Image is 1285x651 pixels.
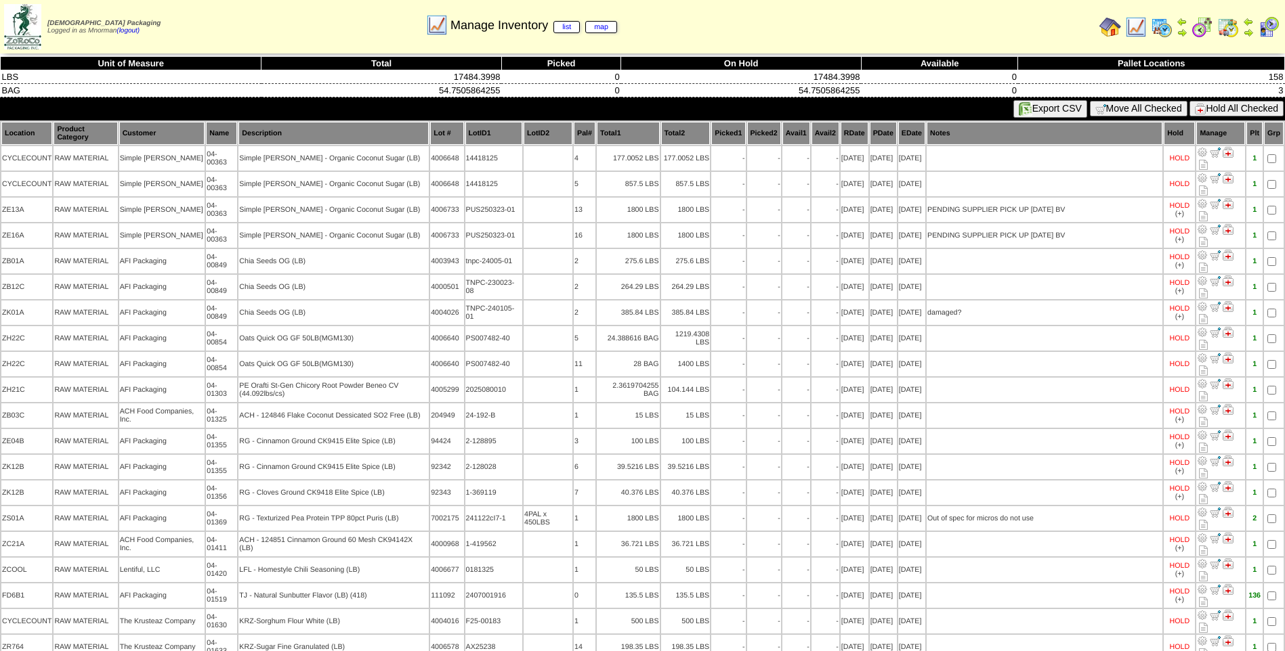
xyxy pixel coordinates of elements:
[1197,584,1208,595] img: Adjust
[1170,202,1190,210] div: HOLD
[501,84,620,97] td: 0
[119,172,205,196] td: Simple [PERSON_NAME]
[1192,16,1213,38] img: calendarblend.gif
[841,172,868,196] td: [DATE]
[465,249,522,273] td: tnpc-24005-01
[1,326,52,351] td: ZH22C
[119,326,205,351] td: AFI Packaging
[1197,507,1208,518] img: Adjust
[1264,122,1284,145] th: Grp
[426,14,448,36] img: line_graph.gif
[1223,250,1234,261] img: Manage Hold
[465,352,522,376] td: PS007482-40
[206,146,237,171] td: 04-00363
[812,198,839,222] td: -
[430,300,463,325] td: 4004026
[812,223,839,248] td: -
[1095,104,1106,114] img: cart.gif
[1175,210,1184,218] div: (+)
[1199,314,1208,324] i: Note
[1013,100,1087,118] button: Export CSV
[841,146,868,171] td: [DATE]
[1247,206,1262,214] div: 1
[661,275,711,299] td: 264.29 LBS
[465,300,522,325] td: TNPC-240105-01
[1197,173,1208,183] img: Adjust
[1177,16,1187,27] img: arrowleft.gif
[870,223,897,248] td: [DATE]
[870,300,897,325] td: [DATE]
[1243,16,1254,27] img: arrowleft.gif
[1210,455,1221,466] img: Move
[54,122,117,145] th: Product Category
[1210,301,1221,312] img: Move
[661,146,711,171] td: 177.0052 LBS
[1196,122,1245,145] th: Manage
[621,84,862,97] td: 54.7505864255
[597,172,660,196] td: 857.5 LBS
[1247,283,1262,291] div: 1
[812,146,839,171] td: -
[430,198,463,222] td: 4006733
[661,172,711,196] td: 857.5 LBS
[54,352,117,376] td: RAW MATERIAL
[119,275,205,299] td: AFI Packaging
[870,198,897,222] td: [DATE]
[1164,122,1195,145] th: Hold
[1,146,52,171] td: CYCLECOUNT
[1223,173,1234,183] img: Manage Hold
[1223,610,1234,621] img: Manage Hold
[54,249,117,273] td: RAW MATERIAL
[898,122,925,145] th: EDate
[1223,327,1234,338] img: Manage Hold
[574,223,595,248] td: 16
[621,70,862,84] td: 17484.3998
[747,172,781,196] td: -
[1197,635,1208,646] img: Adjust
[574,146,595,171] td: 4
[1210,584,1221,595] img: Move
[747,300,781,325] td: -
[1199,263,1208,273] i: Note
[1197,610,1208,621] img: Adjust
[870,249,897,273] td: [DATE]
[747,198,781,222] td: -
[1217,16,1239,38] img: calendarinout.gif
[1247,309,1262,317] div: 1
[597,300,660,325] td: 385.84 LBS
[747,326,781,351] td: -
[898,198,925,222] td: [DATE]
[1258,16,1280,38] img: calendarcustomer.gif
[597,275,660,299] td: 264.29 LBS
[1,172,52,196] td: CYCLECOUNT
[1197,147,1208,158] img: Adjust
[1197,198,1208,209] img: Adjust
[1189,101,1284,116] button: Hold All Checked
[1223,507,1234,518] img: Manage Hold
[747,122,781,145] th: Picked2
[238,326,429,351] td: Oats Quick OG GF 50LB(MGM130)
[238,198,429,222] td: Simple [PERSON_NAME] - Organic Coconut Sugar (LB)
[711,146,745,171] td: -
[711,122,745,145] th: Picked1
[1018,84,1285,97] td: 3
[206,275,237,299] td: 04-00849
[898,223,925,248] td: [DATE]
[1223,481,1234,492] img: Manage Hold
[1197,558,1208,569] img: Adjust
[1197,430,1208,441] img: Adjust
[430,223,463,248] td: 4006733
[465,198,522,222] td: PUS250323-01
[206,352,237,376] td: 04-00854
[661,223,711,248] td: 1800 LBS
[711,275,745,299] td: -
[465,146,522,171] td: 14418125
[1199,185,1208,196] i: Note
[870,172,897,196] td: [DATE]
[898,249,925,273] td: [DATE]
[870,146,897,171] td: [DATE]
[1170,253,1190,261] div: HOLD
[1197,275,1208,286] img: Adjust
[206,172,237,196] td: 04-00363
[1197,404,1208,415] img: Adjust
